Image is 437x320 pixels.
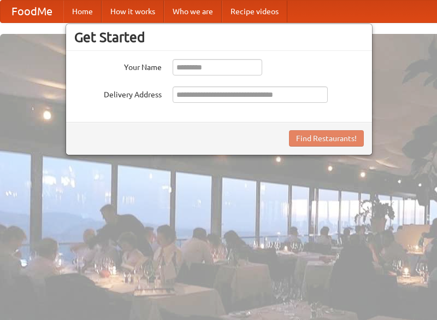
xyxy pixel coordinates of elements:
button: Find Restaurants! [289,130,364,147]
a: Recipe videos [222,1,287,22]
label: Your Name [74,59,162,73]
h3: Get Started [74,29,364,45]
label: Delivery Address [74,86,162,100]
a: Home [63,1,102,22]
a: FoodMe [1,1,63,22]
a: Who we are [164,1,222,22]
a: How it works [102,1,164,22]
